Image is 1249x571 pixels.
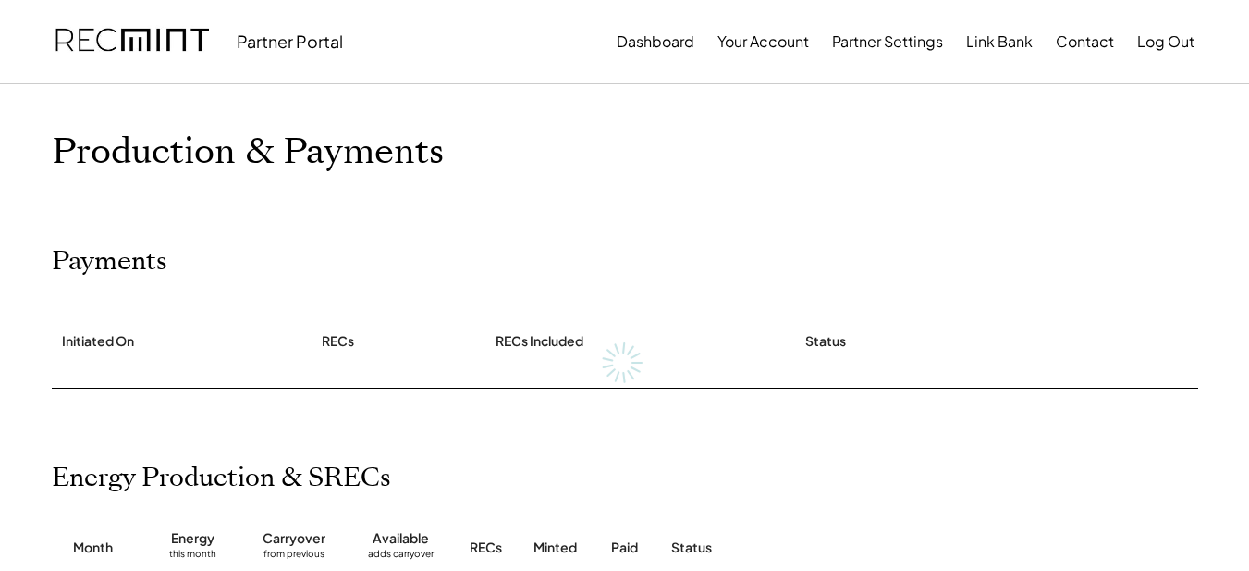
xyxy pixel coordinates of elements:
[55,10,209,73] img: recmint-logotype%403x.png
[169,548,216,566] div: this month
[373,529,429,548] div: Available
[832,23,943,60] button: Partner Settings
[617,23,694,60] button: Dashboard
[263,548,324,566] div: from previous
[805,332,846,351] div: Status
[1056,23,1114,60] button: Contact
[322,332,354,351] div: RECs
[496,332,583,351] div: RECs Included
[62,332,134,351] div: Initiated On
[368,548,434,566] div: adds carryover
[533,539,577,557] div: Minted
[671,539,986,557] div: Status
[966,23,1033,60] button: Link Bank
[73,539,113,557] div: Month
[52,130,1198,174] h1: Production & Payments
[470,539,502,557] div: RECs
[1137,23,1194,60] button: Log Out
[237,31,343,52] div: Partner Portal
[611,539,638,557] div: Paid
[717,23,809,60] button: Your Account
[263,529,325,548] div: Carryover
[171,529,214,548] div: Energy
[52,246,167,278] h2: Payments
[52,463,391,494] h2: Energy Production & SRECs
